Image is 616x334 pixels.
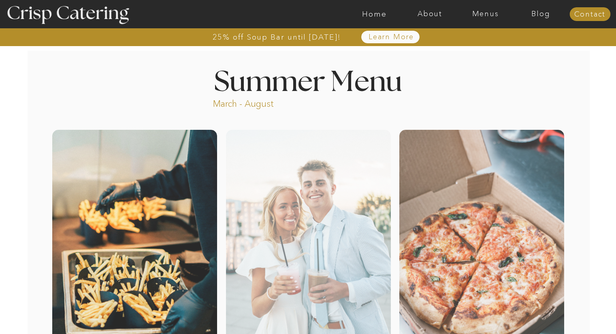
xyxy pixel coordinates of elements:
[196,68,421,92] h1: Summer Menu
[569,11,610,19] a: Contact
[350,33,433,41] a: Learn More
[551,294,616,334] iframe: podium webchat widget bubble
[213,98,324,107] p: March - August
[183,33,370,41] a: 25% off Soup Bar until [DATE]!
[513,10,569,18] a: Blog
[458,10,513,18] a: Menus
[347,10,402,18] a: Home
[402,10,458,18] a: About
